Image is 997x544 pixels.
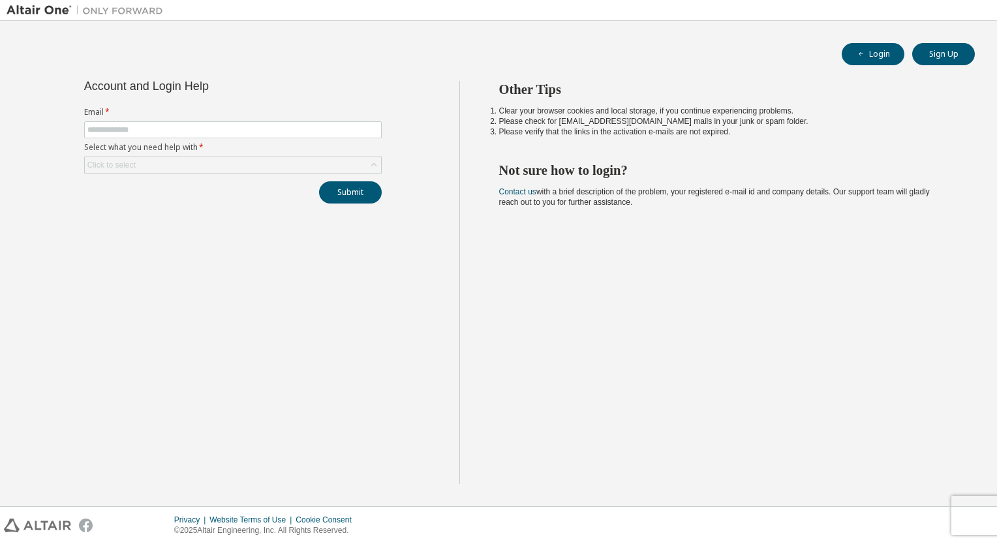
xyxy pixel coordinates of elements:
[4,519,71,532] img: altair_logo.svg
[7,4,170,17] img: Altair One
[87,160,136,170] div: Click to select
[842,43,904,65] button: Login
[85,157,381,173] div: Click to select
[912,43,975,65] button: Sign Up
[499,127,952,137] li: Please verify that the links in the activation e-mails are not expired.
[79,519,93,532] img: facebook.svg
[174,515,209,525] div: Privacy
[296,515,359,525] div: Cookie Consent
[499,187,536,196] a: Contact us
[499,81,952,98] h2: Other Tips
[499,106,952,116] li: Clear your browser cookies and local storage, if you continue experiencing problems.
[84,81,322,91] div: Account and Login Help
[499,116,952,127] li: Please check for [EMAIL_ADDRESS][DOMAIN_NAME] mails in your junk or spam folder.
[499,162,952,179] h2: Not sure how to login?
[174,525,360,536] p: © 2025 Altair Engineering, Inc. All Rights Reserved.
[84,142,382,153] label: Select what you need help with
[319,181,382,204] button: Submit
[84,107,382,117] label: Email
[499,187,930,207] span: with a brief description of the problem, your registered e-mail id and company details. Our suppo...
[209,515,296,525] div: Website Terms of Use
